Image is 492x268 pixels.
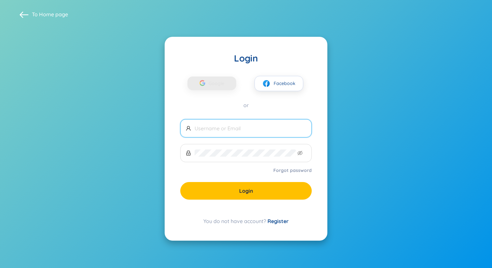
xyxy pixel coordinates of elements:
button: facebookFacebook [254,76,303,91]
button: Google [187,77,236,90]
img: facebook [262,79,270,88]
a: Home page [39,11,68,18]
div: or [180,102,312,109]
span: Google [209,77,227,90]
span: lock [186,150,191,156]
span: user [186,126,191,131]
a: Register [267,218,289,224]
span: To [32,11,68,18]
div: You do not have account? [180,217,312,225]
span: eye-invisible [297,150,303,156]
a: Forgot password [273,167,312,174]
span: Login [239,187,253,194]
input: Username or Email [195,125,306,132]
button: Login [180,182,312,200]
div: Login [180,52,312,64]
span: Facebook [274,80,295,87]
